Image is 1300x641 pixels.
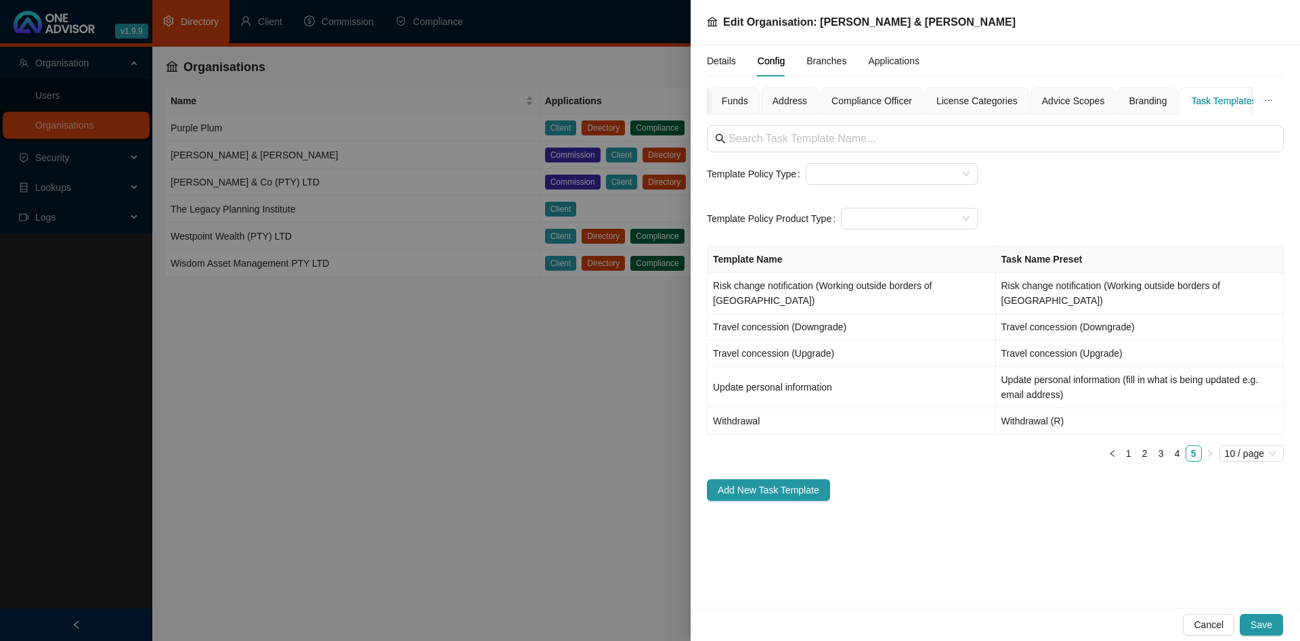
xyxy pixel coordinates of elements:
span: Compliance Officer [831,96,912,106]
span: bank [707,16,718,27]
td: Withdrawal [708,408,996,435]
td: Travel concession (Upgrade) [708,340,996,367]
span: Advice Scopes [1042,96,1105,106]
span: 10 / page [1225,446,1278,461]
span: Edit Organisation: [PERSON_NAME] & [PERSON_NAME] [723,16,1016,28]
li: Previous Page [1104,445,1121,462]
td: Update personal information [708,367,996,408]
span: ellipsis [1264,96,1273,105]
li: Next Page [1202,445,1218,462]
li: 2 [1137,445,1153,462]
a: 4 [1170,446,1185,461]
span: Save [1251,617,1272,632]
label: Template Policy Product Type [707,208,841,229]
div: Page Size [1219,445,1284,462]
button: left [1104,445,1121,462]
td: Travel concession (Upgrade) [996,340,1284,367]
button: ellipsis [1253,87,1284,114]
button: Save [1240,614,1283,636]
a: 3 [1154,446,1169,461]
span: Add New Task Template [718,483,819,498]
input: Search Task Template Name... [729,131,1265,147]
span: Cancel [1194,617,1223,632]
td: Risk change notification (Working outside borders of [GEOGRAPHIC_DATA]) [996,273,1284,314]
span: Applications [868,56,919,66]
div: Task Templates [1191,93,1256,108]
li: 4 [1169,445,1186,462]
span: Config [758,56,785,66]
div: Details [707,53,736,68]
label: Template Policy Type [707,163,806,185]
li: 5 [1186,445,1202,462]
span: right [1206,449,1214,458]
th: Task Name Preset [996,246,1284,273]
li: 3 [1153,445,1169,462]
td: Update personal information (fill in what is being updated e.g. email address) [996,367,1284,408]
span: search [715,133,726,144]
a: 5 [1186,446,1201,461]
td: Withdrawal (R) [996,408,1284,435]
span: Address [773,96,807,106]
td: Risk change notification (Working outside borders of [GEOGRAPHIC_DATA]) [708,273,996,314]
button: Cancel [1183,614,1234,636]
td: Travel concession (Downgrade) [996,314,1284,340]
a: 2 [1137,446,1152,461]
td: Travel concession (Downgrade) [708,314,996,340]
button: right [1202,445,1218,462]
span: Funds [722,96,748,106]
div: Branches [806,53,846,68]
li: 1 [1121,445,1137,462]
span: License Categories [936,96,1018,106]
a: 1 [1121,446,1136,461]
div: Branding [1129,93,1167,108]
span: left [1108,449,1117,458]
th: Template Name [708,246,996,273]
button: Add New Task Template [707,479,830,501]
